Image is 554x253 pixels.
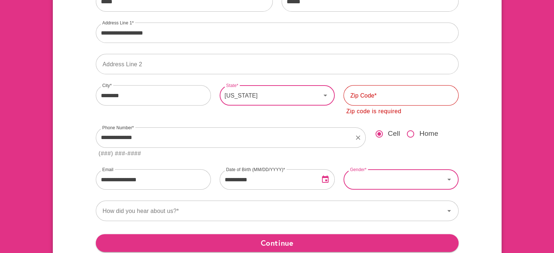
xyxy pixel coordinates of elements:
[419,129,438,139] span: Home
[102,236,453,249] span: Continue
[99,149,141,159] div: (###) ###-####
[445,206,453,215] svg: Icon
[321,91,330,100] svg: Icon
[346,107,401,116] div: Zip code is required
[220,85,321,106] div: [US_STATE]
[388,129,400,139] span: Cell
[445,175,453,184] svg: Icon
[96,234,459,252] button: Continue
[317,171,334,188] button: Open Date Picker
